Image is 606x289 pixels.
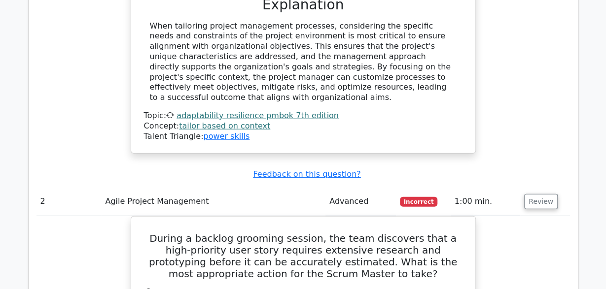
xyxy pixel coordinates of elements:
[524,193,558,209] button: Review
[144,110,463,121] div: Topic:
[150,21,457,102] div: When tailoring project management processes, considering the specific needs and constraints of th...
[144,121,463,131] div: Concept:
[179,121,270,130] a: tailor based on context
[253,169,360,178] a: Feedback on this question?
[325,187,396,215] td: Advanced
[203,131,250,140] a: power skills
[36,187,102,215] td: 2
[451,187,521,215] td: 1:00 min.
[144,110,463,141] div: Talent Triangle:
[143,232,463,279] h5: During a backlog grooming session, the team discovers that a high-priority user story requires ex...
[400,196,438,206] span: Incorrect
[177,110,339,120] a: adaptability resilience pmbok 7th edition
[101,187,325,215] td: Agile Project Management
